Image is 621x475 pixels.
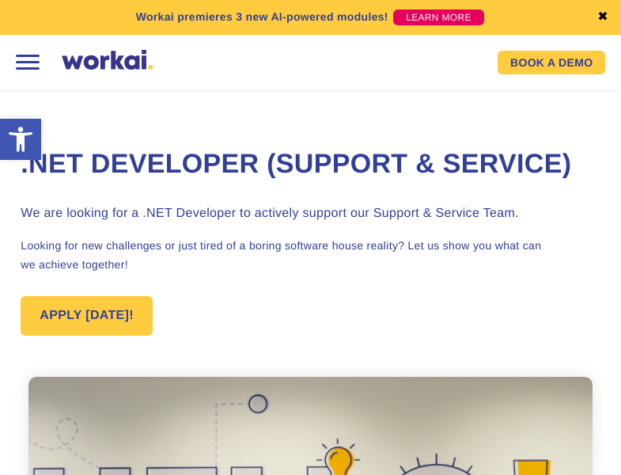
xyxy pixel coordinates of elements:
[21,204,600,223] h3: We are looking for a .NET Developer to actively support our Support & Service Team.
[21,296,153,336] a: APPLY [DATE]!
[136,9,388,25] p: Workai premieres 3 new AI-powered modules!
[393,9,484,25] a: LEARN MORE
[21,146,600,183] h1: .NET Developer (Support & Service)
[597,11,608,24] a: ✖
[21,236,600,274] p: Looking for new challenges or just tired of a boring software house reality? Let us show you what...
[498,51,605,74] a: BOOK A DEMO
